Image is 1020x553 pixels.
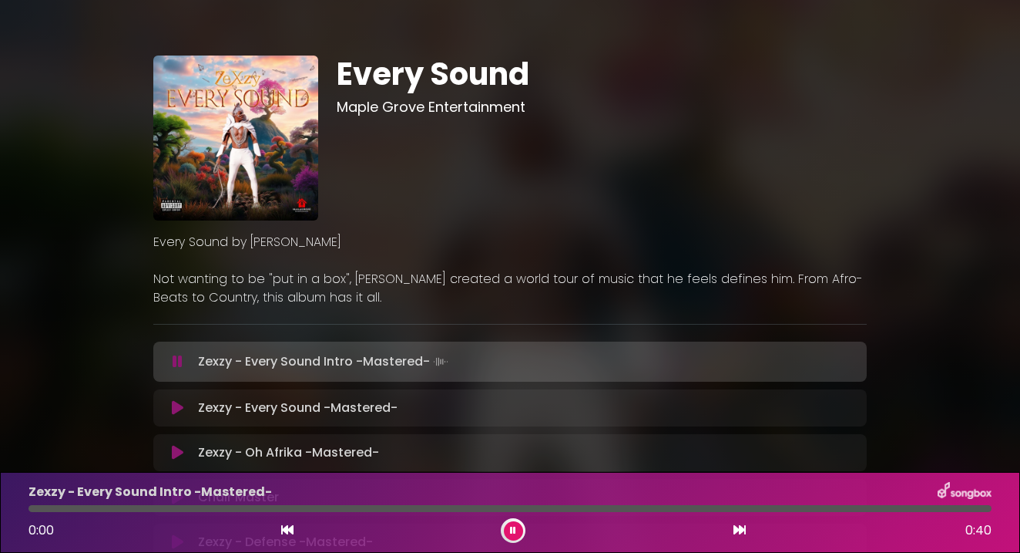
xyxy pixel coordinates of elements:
[198,351,451,373] p: Zexzy - Every Sound Intro -Mastered-
[337,56,867,93] h1: Every Sound
[153,56,318,221] img: qsDA4oxSDm9FuKBkJO6C
[29,483,272,501] p: Zexzy - Every Sound Intro -Mastered-
[430,351,451,373] img: waveform4.gif
[29,521,54,539] span: 0:00
[198,443,379,462] p: Zexzy - Oh Afrika -Mastered-
[153,270,867,307] p: Not wanting to be "put in a box", [PERSON_NAME] created a world tour of music that he feels defin...
[337,99,867,116] h3: Maple Grove Entertainment
[198,399,398,417] p: Zexzy - Every Sound -Mastered-
[938,482,991,502] img: songbox-logo-white.png
[153,233,867,251] p: Every Sound by [PERSON_NAME]
[965,521,991,540] span: 0:40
